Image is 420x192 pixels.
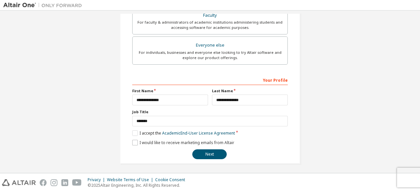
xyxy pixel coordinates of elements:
[88,177,107,182] div: Privacy
[88,182,189,188] p: © 2025 Altair Engineering, Inc. All Rights Reserved.
[107,177,155,182] div: Website Terms of Use
[132,130,235,136] label: I accept the
[2,179,36,186] img: altair_logo.svg
[72,179,82,186] img: youtube.svg
[3,2,85,9] img: Altair One
[136,41,283,50] div: Everyone else
[162,130,235,136] a: Academic End-User License Agreement
[40,179,47,186] img: facebook.svg
[51,179,57,186] img: instagram.svg
[132,109,288,115] label: Job Title
[132,75,288,85] div: Your Profile
[136,20,283,30] div: For faculty & administrators of academic institutions administering students and accessing softwa...
[61,179,68,186] img: linkedin.svg
[136,11,283,20] div: Faculty
[155,177,189,182] div: Cookie Consent
[192,149,227,159] button: Next
[136,50,283,60] div: For individuals, businesses and everyone else looking to try Altair software and explore our prod...
[132,88,208,94] label: First Name
[212,88,288,94] label: Last Name
[132,140,234,145] label: I would like to receive marketing emails from Altair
